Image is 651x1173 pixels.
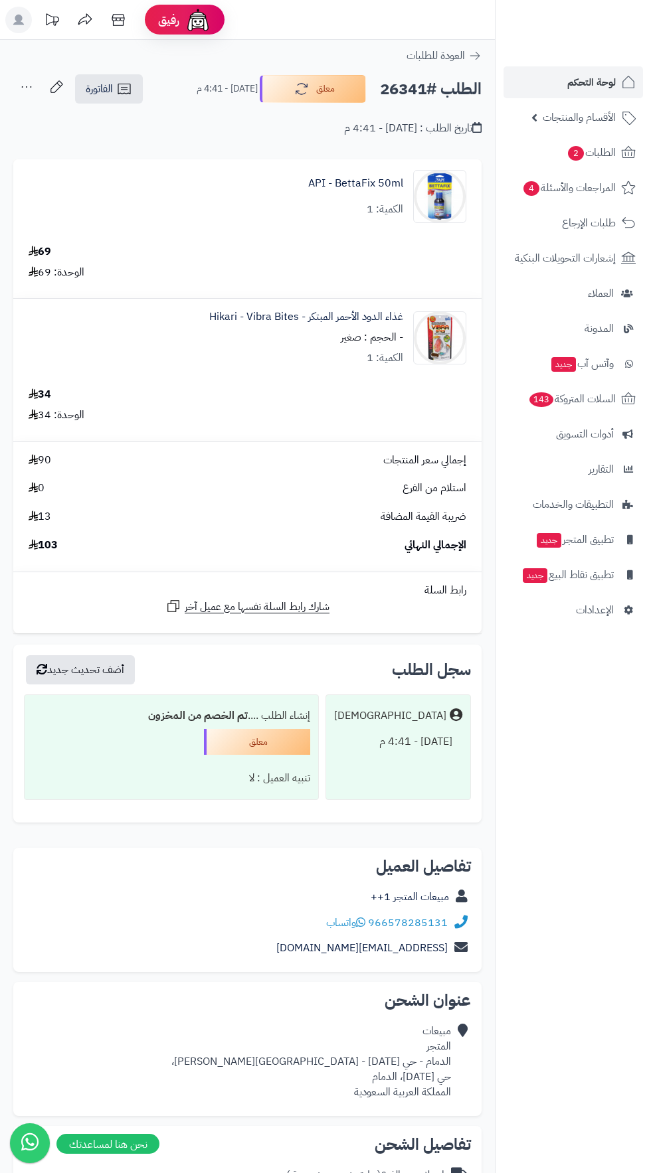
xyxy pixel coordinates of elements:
a: أدوات التسويق [504,418,643,450]
div: 69 [29,244,51,260]
img: 311008zzxcv8-center-1-90x90.jpg [414,311,466,364]
a: طلبات الإرجاع [504,207,643,239]
span: الفاتورة [86,81,113,97]
a: السلات المتروكة143 [504,383,643,415]
span: الإجمالي النهائي [405,538,466,553]
a: 966578285131 [368,915,448,931]
button: معلق [260,75,366,103]
button: أضف تحديث جديد [26,655,135,684]
a: مبيعات المتجر 1++ [371,889,449,905]
span: شارك رابط السلة نفسها مع عميل آخر [185,599,329,615]
img: 1657390180-%D8%AF%D8%B9%D8%A7%D9%8A%D8%A9-%D8%A7%D9%84%D8%A5%D8%B6%D8%A7%D8%A1%D8%A9-%D8%A8%D8%A7... [414,170,466,223]
a: المراجعات والأسئلة4 [504,172,643,204]
a: تحديثات المنصة [35,7,68,37]
div: 34 [29,387,51,402]
a: الفاتورة [75,74,143,104]
h2: تفاصيل الشحن [24,1136,471,1152]
h2: تفاصيل العميل [24,858,471,874]
div: الكمية: 1 [367,202,403,217]
a: العملاء [504,277,643,309]
span: إشعارات التحويلات البنكية [515,249,616,268]
span: طلبات الإرجاع [562,214,616,232]
div: إنشاء الطلب .... [33,703,310,729]
img: ai-face.png [185,7,211,33]
img: logo-2.png [561,21,638,49]
span: 103 [29,538,58,553]
span: إجمالي سعر المنتجات [383,453,466,468]
span: استلام من الفرع [403,481,466,496]
a: [EMAIL_ADDRESS][DOMAIN_NAME] [276,940,448,956]
a: التطبيقات والخدمات [504,489,643,520]
div: معلق [204,729,310,755]
span: أدوات التسويق [556,425,614,443]
span: جديد [537,533,561,548]
a: التقارير [504,453,643,485]
div: رابط السلة [19,583,476,598]
div: الكمية: 1 [367,351,403,366]
a: شارك رابط السلة نفسها مع عميل آخر [165,598,329,615]
div: الوحدة: 34 [29,408,84,423]
a: لوحة التحكم [504,66,643,98]
span: تطبيق المتجر [535,530,614,549]
span: التطبيقات والخدمات [533,495,614,514]
span: 13 [29,509,51,524]
span: 143 [529,392,555,408]
span: المدونة [585,319,614,338]
div: [DEMOGRAPHIC_DATA] [334,708,446,724]
span: ضريبة القيمة المضافة [381,509,466,524]
a: الطلبات2 [504,137,643,169]
span: العودة للطلبات [407,48,465,64]
span: 90 [29,453,51,468]
span: 4 [523,181,540,196]
div: الوحدة: 69 [29,265,84,280]
span: السلات المتروكة [528,390,616,408]
a: تطبيق نقاط البيعجديد [504,559,643,591]
a: API - BettaFix 50ml [308,176,403,191]
small: - الحجم : صغير [341,329,403,345]
span: الإعدادات [576,601,614,619]
span: لوحة التحكم [567,73,616,92]
b: تم الخصم من المخزون [148,708,248,724]
span: رفيق [158,12,179,28]
a: الإعدادات [504,594,643,626]
h2: الطلب #26341 [380,76,482,103]
span: تطبيق نقاط البيع [521,566,614,584]
span: المراجعات والأسئلة [522,179,616,197]
span: جديد [551,357,576,372]
h2: عنوان الشحن [24,992,471,1008]
span: جديد [523,568,547,583]
h3: سجل الطلب [392,662,471,678]
span: التقارير [589,460,614,479]
span: 0 [29,481,45,496]
span: العملاء [588,284,614,303]
span: الطلبات [567,143,616,162]
a: وآتس آبجديد [504,348,643,380]
a: المدونة [504,313,643,345]
span: 2 [567,145,585,161]
div: تاريخ الطلب : [DATE] - 4:41 م [344,121,482,136]
span: وآتس آب [550,354,614,373]
a: واتساب [326,915,365,931]
a: تطبيق المتجرجديد [504,524,643,556]
a: العودة للطلبات [407,48,482,64]
div: مبيعات المتجر الدمام - حي [DATE] - [GEOGRAPHIC_DATA][PERSON_NAME]، حي [DATE]، الدمام المملكة العر... [171,1024,451,1099]
span: الأقسام والمنتجات [543,108,616,127]
a: غذاء الدود الأحمر المبتكر - Hikari - Vibra Bites [209,309,403,325]
a: إشعارات التحويلات البنكية [504,242,643,274]
div: تنبيه العميل : لا [33,765,310,791]
small: [DATE] - 4:41 م [197,82,258,96]
div: [DATE] - 4:41 م [334,729,462,755]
